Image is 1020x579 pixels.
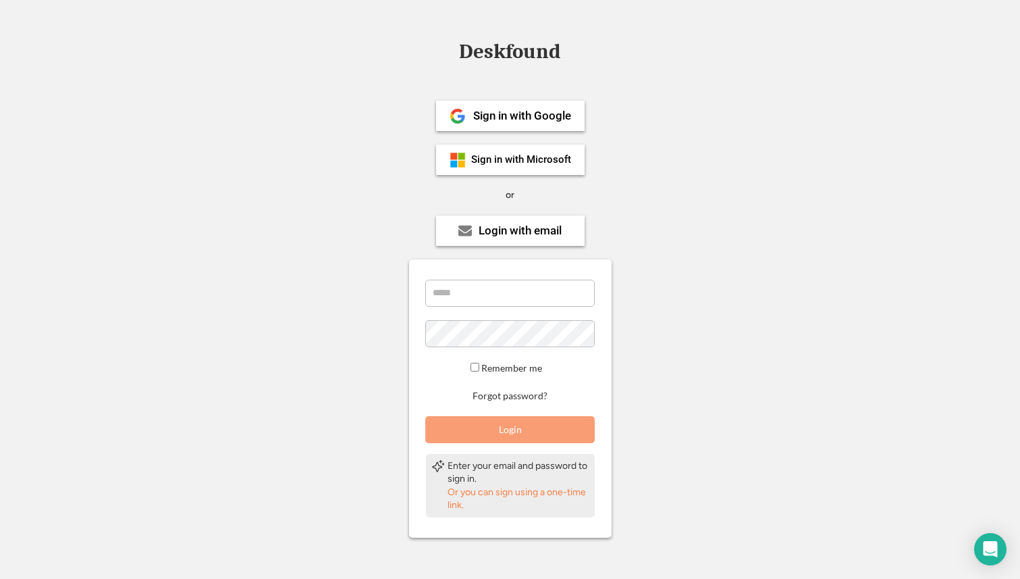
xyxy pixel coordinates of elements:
[506,188,514,202] div: or
[479,225,562,236] div: Login with email
[471,390,549,403] button: Forgot password?
[974,533,1006,565] div: Open Intercom Messenger
[450,108,466,124] img: 1024px-Google__G__Logo.svg.png
[473,110,571,122] div: Sign in with Google
[450,152,466,168] img: ms-symbollockup_mssymbol_19.png
[453,41,568,62] div: Deskfound
[471,155,571,165] div: Sign in with Microsoft
[481,362,542,374] label: Remember me
[448,459,589,486] div: Enter your email and password to sign in.
[448,486,589,512] div: Or you can sign using a one-time link.
[425,416,595,443] button: Login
